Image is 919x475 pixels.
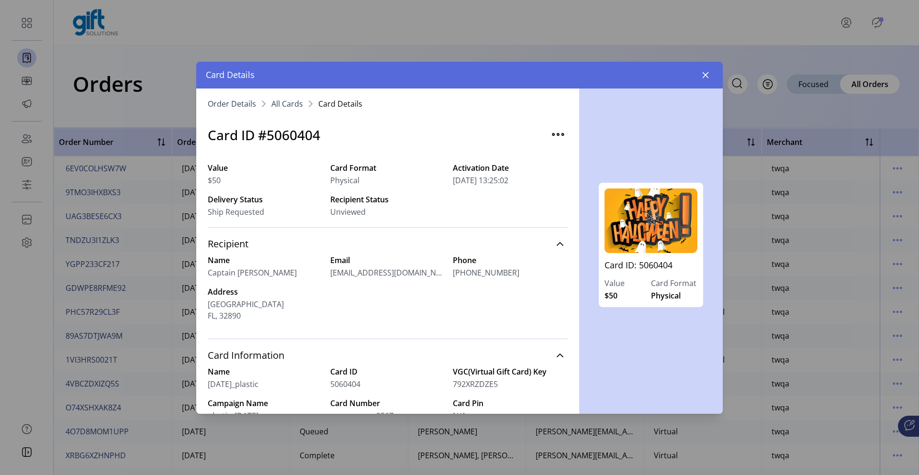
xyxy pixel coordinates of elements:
[453,175,508,186] span: [DATE] 13:25:02
[208,378,258,390] span: [DATE]_plastic
[605,290,617,301] span: $50
[330,398,445,409] label: Card Number
[208,267,297,278] span: Captain [PERSON_NAME]
[208,206,264,218] span: Ship Requested
[208,298,323,321] span: [GEOGRAPHIC_DATA] FL, 32890
[208,366,568,444] div: Card Information
[330,378,360,390] span: 5060404
[208,100,256,108] a: Order Details
[453,410,466,421] span: N/A
[208,286,323,298] label: Address
[453,378,498,390] span: 792XRZDZE5
[330,206,366,218] span: Unviewed
[208,125,320,145] h3: Card ID #5060404
[453,162,568,174] label: Activation Date
[206,68,255,81] span: Card Details
[208,254,323,266] label: Name
[208,366,323,377] label: Name
[330,267,445,278] span: [EMAIL_ADDRESS][DOMAIN_NAME]
[208,233,568,254] a: Recipient
[330,366,445,377] label: Card ID
[330,254,445,266] label: Email
[605,259,697,277] a: Card ID: 5060404
[330,175,359,186] span: Physical
[271,100,303,108] a: All Cards
[605,277,651,289] label: Value
[330,162,445,174] label: Card Format
[651,277,697,289] label: Card Format
[208,345,568,366] a: Card Information
[330,194,445,205] label: Recipient Status
[453,254,568,266] label: Phone
[208,162,323,174] label: Value
[453,267,519,278] span: [PHONE_NUMBER]
[330,410,393,421] span: xxxxxxxxxxxx9567
[208,194,323,205] label: Delivery Status
[208,239,248,249] span: Recipient
[453,366,568,377] label: VGC(Virtual Gift Card) Key
[208,398,323,409] label: Campaign Name
[550,127,566,142] img: menu-additional-horizontal.svg
[208,351,284,360] span: Card Information
[318,100,362,108] span: Card Details
[208,254,568,333] div: Recipient
[208,410,258,421] span: plastic_[DATE]
[208,175,221,186] span: $50
[651,290,681,301] span: Physical
[605,188,697,253] img: halloween_plastic
[453,398,568,409] label: Card Pin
